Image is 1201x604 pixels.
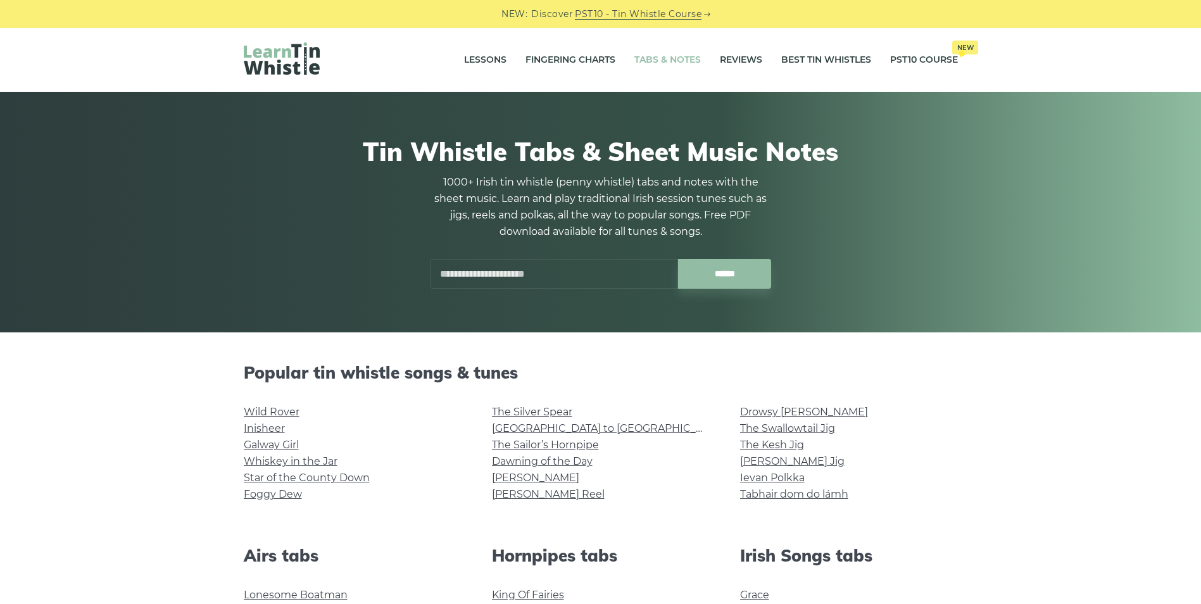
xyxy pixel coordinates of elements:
h2: Airs tabs [244,546,462,565]
a: The Swallowtail Jig [740,422,835,434]
a: [PERSON_NAME] [492,472,579,484]
a: Lessons [464,44,506,76]
h1: Tin Whistle Tabs & Sheet Music Notes [244,136,958,167]
a: Grace [740,589,769,601]
h2: Popular tin whistle songs & tunes [244,363,958,382]
a: [GEOGRAPHIC_DATA] to [GEOGRAPHIC_DATA] [492,422,726,434]
h2: Hornpipes tabs [492,546,710,565]
a: Inisheer [244,422,285,434]
a: Whiskey in the Jar [244,455,337,467]
a: Tabs & Notes [634,44,701,76]
h2: Irish Songs tabs [740,546,958,565]
p: 1000+ Irish tin whistle (penny whistle) tabs and notes with the sheet music. Learn and play tradi... [430,174,772,240]
a: Foggy Dew [244,488,302,500]
a: Ievan Polkka [740,472,805,484]
a: Star of the County Down [244,472,370,484]
a: Reviews [720,44,762,76]
img: LearnTinWhistle.com [244,42,320,75]
a: Best Tin Whistles [781,44,871,76]
a: Drowsy [PERSON_NAME] [740,406,868,418]
a: Galway Girl [244,439,299,451]
a: The Kesh Jig [740,439,804,451]
a: Tabhair dom do lámh [740,488,848,500]
a: King Of Fairies [492,589,564,601]
a: Dawning of the Day [492,455,593,467]
span: New [952,41,978,54]
a: [PERSON_NAME] Jig [740,455,845,467]
a: PST10 CourseNew [890,44,958,76]
a: [PERSON_NAME] Reel [492,488,605,500]
a: Wild Rover [244,406,299,418]
a: Fingering Charts [525,44,615,76]
a: Lonesome Boatman [244,589,348,601]
a: The Sailor’s Hornpipe [492,439,599,451]
a: The Silver Spear [492,406,572,418]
